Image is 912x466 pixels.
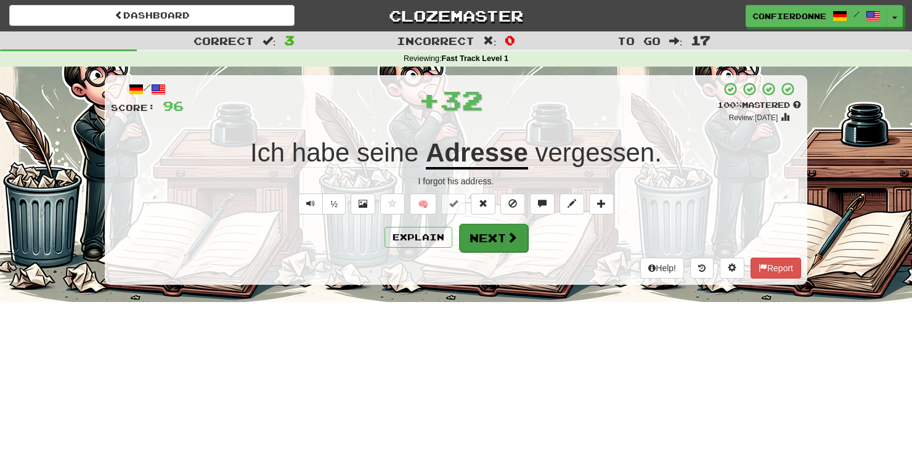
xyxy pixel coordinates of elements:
div: Text-to-speech controls [296,194,346,215]
button: Round history (alt+y) [690,258,714,279]
span: vergessen [535,138,654,168]
span: 17 [691,33,710,47]
span: 32 [440,84,483,115]
button: 🧠 [410,194,436,215]
button: Set this sentence to 100% Mastered (alt+m) [441,194,466,215]
button: Play sentence audio (ctl+space) [298,194,323,215]
span: : [263,36,276,46]
div: Mastered [717,100,801,111]
span: 0 [505,33,515,47]
span: 100 % [717,100,742,110]
span: 96 [163,98,184,113]
span: + [418,81,440,118]
span: To go [617,35,661,47]
button: Favorite sentence (alt+f) [380,194,405,215]
span: Ich [250,138,285,168]
span: : [669,36,683,46]
span: seine [357,138,418,168]
u: Adresse [426,138,528,170]
button: Reset to 0% Mastered (alt+r) [471,194,495,215]
button: Ignore sentence (alt+i) [500,194,525,215]
span: Correct [193,35,254,47]
span: . [528,138,662,168]
span: 3 [284,33,295,47]
div: I forgot his address. [111,175,801,187]
span: : [483,36,497,46]
strong: Fast Track Level 1 [442,54,509,63]
button: Help! [640,258,684,279]
a: ConfierDonne / [746,5,887,27]
span: Incorrect [397,35,474,47]
button: Add to collection (alt+a) [589,194,614,215]
span: ConfierDonne [752,10,826,22]
button: Edit sentence (alt+d) [560,194,584,215]
button: Report [751,258,801,279]
a: Dashboard [9,5,295,26]
button: Explain [385,227,452,248]
span: / [853,10,860,18]
button: Show image (alt+x) [351,194,375,215]
button: ½ [322,194,346,215]
div: / [111,81,184,97]
button: Next [459,224,528,252]
span: habe [292,138,349,168]
small: Review: [DATE] [729,113,778,122]
span: Score: [111,102,155,113]
button: Discuss sentence (alt+u) [530,194,555,215]
a: Clozemaster [313,5,598,27]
